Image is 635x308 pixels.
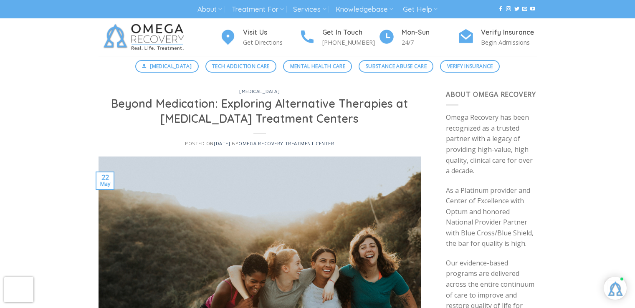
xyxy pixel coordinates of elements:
a: Services [293,2,326,17]
a: Verify Insurance [440,60,500,73]
p: Omega Recovery has been recognized as a trusted partner with a legacy of providing high-value, hi... [446,112,537,177]
span: Substance Abuse Care [366,62,427,70]
h1: Beyond Medication: Exploring Alternative Therapies at [MEDICAL_DATA] Treatment Centers [109,96,411,126]
a: Tech Addiction Care [205,60,277,73]
a: Mental Health Care [283,60,352,73]
a: Follow on YouTube [530,6,535,12]
a: Omega Recovery Treatment Center [238,140,334,146]
a: Get In Touch [PHONE_NUMBER] [299,27,378,48]
span: Tech Addiction Care [212,62,270,70]
h4: Visit Us [243,27,299,38]
iframe: reCAPTCHA [4,277,33,302]
a: Follow on Facebook [498,6,503,12]
img: Omega Recovery [99,18,192,56]
a: [MEDICAL_DATA] [239,88,280,94]
a: Send us an email [522,6,527,12]
p: Get Directions [243,38,299,47]
a: Get Help [403,2,438,17]
a: [MEDICAL_DATA] [135,60,199,73]
p: As a Platinum provider and Center of Excellence with Optum and honored National Provider Partner ... [446,185,537,250]
a: Follow on Instagram [506,6,511,12]
span: [MEDICAL_DATA] [150,62,192,70]
p: 24/7 [402,38,458,47]
p: [PHONE_NUMBER] [322,38,378,47]
a: Treatment For [232,2,284,17]
h4: Mon-Sun [402,27,458,38]
a: Knowledgebase [336,2,393,17]
a: Visit Us Get Directions [220,27,299,48]
a: Substance Abuse Care [359,60,433,73]
h4: Get In Touch [322,27,378,38]
h4: Verify Insurance [481,27,537,38]
span: Verify Insurance [447,62,493,70]
span: Mental Health Care [290,62,345,70]
a: [DATE] [214,140,230,146]
span: by [232,140,334,146]
a: About [197,2,222,17]
p: Begin Admissions [481,38,537,47]
a: Follow on Twitter [514,6,519,12]
span: About Omega Recovery [446,90,536,99]
a: Verify Insurance Begin Admissions [458,27,537,48]
span: Posted on [185,140,230,146]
